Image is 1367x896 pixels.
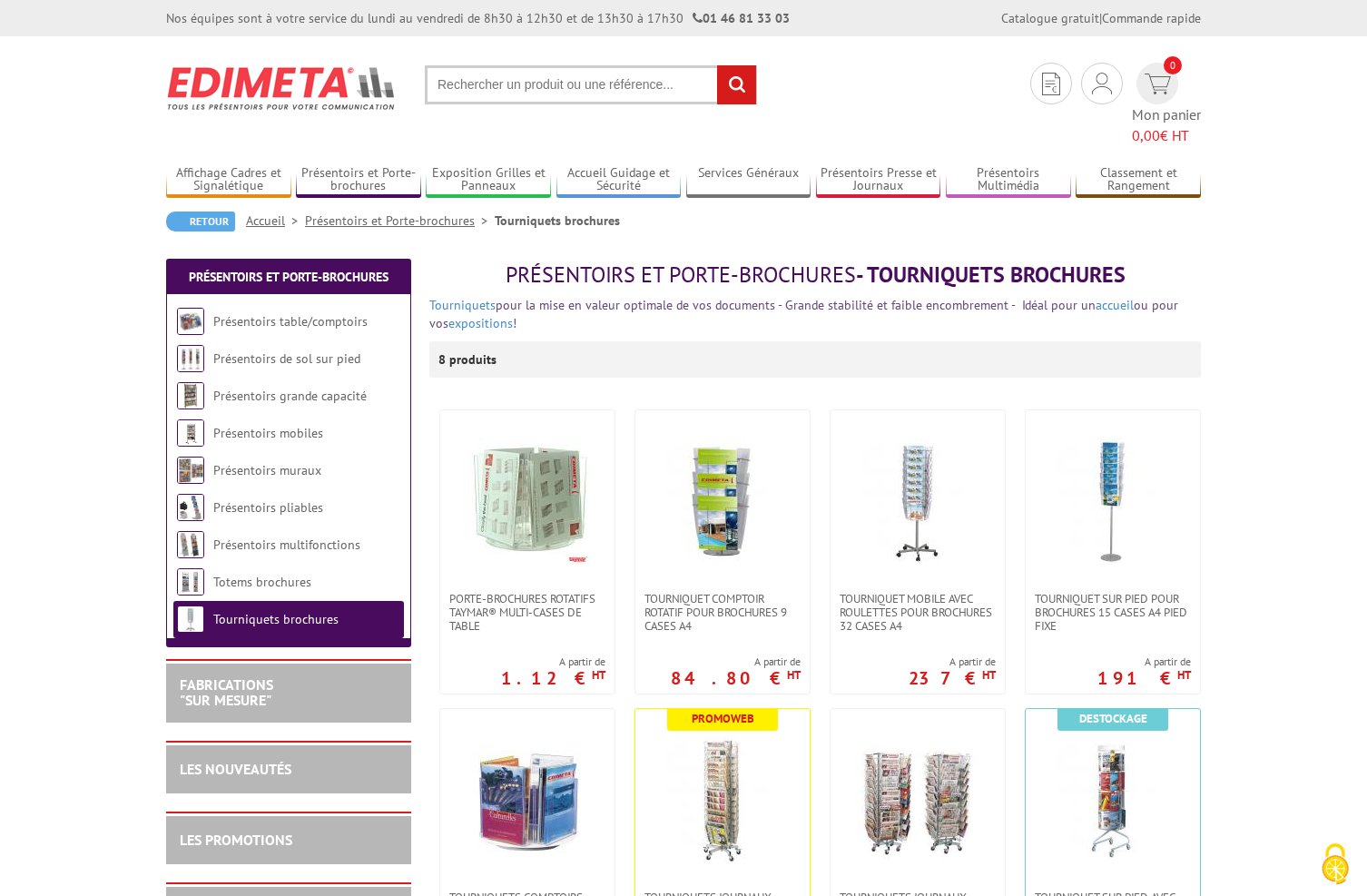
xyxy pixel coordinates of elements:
[501,655,605,669] span: A partir de
[1102,10,1201,26] a: Commande rapide
[671,655,801,669] span: A partir de
[166,54,398,122] img: Edimeta
[177,494,204,521] img: Présentoirs pliables
[213,537,360,553] a: Présentoirs multifonctions
[177,606,204,633] img: Tourniquets brochures
[213,574,311,590] a: Totems brochures
[1313,842,1358,887] img: Cookies (fenêtre modale)
[659,438,786,565] img: Tourniquet comptoir rotatif pour brochures 9 cases A4
[501,673,605,684] p: 1.12 €
[1145,74,1171,94] img: devis rapide
[1079,711,1147,726] b: Destockage
[692,711,754,726] b: Promoweb
[1177,667,1191,683] sup: HT
[506,261,856,289] span: Présentoirs et Porte-brochures
[177,568,204,596] img: Totems brochures
[909,655,996,669] span: A partir de
[659,736,786,863] img: Tourniquets journaux Presam® 20 et 30 cases sur roulettes
[177,531,204,558] img: Présentoirs multifonctions
[426,165,551,195] a: Exposition Grilles et Panneaux
[671,673,801,684] p: 84.80 €
[213,388,367,404] a: Présentoirs grande capacité
[635,592,810,633] a: Tourniquet comptoir rotatif pour brochures 9 cases A4
[592,667,605,683] sup: HT
[429,263,1201,287] h1: - Tourniquets brochures
[1001,10,1099,26] a: Catalogue gratuit
[1132,104,1201,146] span: Mon panier
[854,438,981,565] img: Tourniquet mobile avec roulettes pour brochures 32 cases A4
[177,457,204,484] img: Présentoirs muraux
[440,592,615,633] a: Porte-Brochures Rotatifs Taymar® Multi-cases de table
[1096,297,1134,313] a: accueil
[693,10,790,26] strong: 01 46 81 33 03
[1035,592,1191,633] span: Tourniquet sur pied pour brochures 15 cases A4 Pied fixe
[166,165,291,195] a: Affichage Cadres et Signalétique
[1164,56,1182,74] span: 0
[166,212,235,231] a: Retour
[831,592,1005,633] a: Tourniquet mobile avec roulettes pour brochures 32 cases A4
[686,165,811,195] a: Services Généraux
[1049,438,1176,565] img: Tourniquet sur pied pour brochures 15 cases A4 Pied fixe
[1049,736,1176,863] img: Tourniquet sur pied avec roulettes pour brochure 32 cases accès latéral
[644,592,801,633] span: Tourniquet comptoir rotatif pour brochures 9 cases A4
[166,9,790,27] div: Nos équipes sont à votre service du lundi au vendredi de 8h30 à 12h30 et de 13h30 à 17h30
[296,165,421,195] a: Présentoirs et Porte-brochures
[438,341,506,378] p: 8 produits
[305,212,495,229] a: Présentoirs et Porte-brochures
[1076,165,1201,195] a: Classement et Rangement
[1042,73,1060,95] img: devis rapide
[1097,673,1191,684] p: 191 €
[213,425,323,441] a: Présentoirs mobiles
[495,212,620,230] li: Tourniquets brochures
[464,438,591,565] img: Porte-Brochures Rotatifs Taymar® Multi-cases de table
[982,667,996,683] sup: HT
[213,499,323,516] a: Présentoirs pliables
[213,611,339,627] a: Tourniquets brochures
[1132,125,1201,146] span: € HT
[449,592,605,633] span: Porte-Brochures Rotatifs Taymar® Multi-cases de table
[1132,63,1201,146] a: devis rapide 0 Mon panier 0,00€ HT
[556,165,682,195] a: Accueil Guidage et Sécurité
[213,462,321,478] a: Présentoirs muraux
[1001,9,1201,27] div: |
[246,212,305,229] a: Accueil
[189,269,388,285] a: Présentoirs et Porte-brochures
[1092,73,1112,94] img: devis rapide
[448,315,513,331] a: expositions
[1303,834,1367,896] button: Cookies (fenêtre modale)
[429,297,1178,331] font: pour la mise en valeur optimale de vos documents - Grande stabilité et faible encombrement - Idéa...
[946,165,1071,195] a: Présentoirs Multimédia
[717,65,756,104] input: rechercher
[464,736,591,863] img: Tourniquets comptoirs rotatifs pour brochures 4 Cases A4, A5, 1/3 A4
[177,382,204,409] img: Présentoirs grande capacité
[177,419,204,447] img: Présentoirs mobiles
[1097,655,1191,669] span: A partir de
[1026,592,1200,633] a: Tourniquet sur pied pour brochures 15 cases A4 Pied fixe
[213,313,368,330] a: Présentoirs table/comptoirs
[1132,126,1160,144] span: 0,00
[854,736,981,863] img: Tourniquets journaux Presam® 40, 50 et 60 cases sur roulettes
[425,65,757,104] input: Rechercher un produit ou une référence...
[909,673,996,684] p: 237 €
[180,760,291,778] a: LES NOUVEAUTÉS
[180,831,292,849] a: LES PROMOTIONS
[180,675,273,710] a: FABRICATIONS"Sur Mesure"
[177,308,204,335] img: Présentoirs table/comptoirs
[816,165,941,195] a: Présentoirs Presse et Journaux
[840,592,996,633] span: Tourniquet mobile avec roulettes pour brochures 32 cases A4
[177,345,204,372] img: Présentoirs de sol sur pied
[213,350,360,367] a: Présentoirs de sol sur pied
[429,297,496,313] a: Tourniquets
[787,667,801,683] sup: HT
